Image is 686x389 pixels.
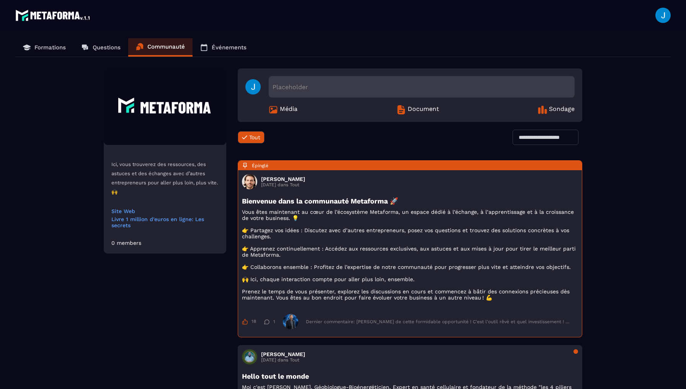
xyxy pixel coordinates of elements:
a: Formations [15,38,73,57]
span: Sondage [549,105,575,114]
a: Site Web [111,208,219,214]
p: Événements [212,44,247,51]
p: [DATE] dans Tout [261,182,305,187]
p: [DATE] dans Tout [261,357,305,363]
h3: Hello tout le monde [242,372,578,380]
a: Questions [73,38,128,57]
p: Vous êtes maintenant au cœur de l’écosystème Metaforma, un espace dédié à l’échange, à l’apprenti... [242,209,578,301]
img: logo [15,8,91,23]
div: Placeholder [269,76,575,98]
p: Questions [93,44,121,51]
p: Formations [34,44,66,51]
a: Communauté [128,38,193,57]
span: Document [408,105,439,114]
div: Dernier commentaire: [PERSON_NAME] de cette formidable opportunité ! C'est l'outil rêvé et quel i... [306,319,570,324]
a: Livre 1 million d'euros en ligne: Les secrets [111,216,219,228]
a: Événements [193,38,254,57]
img: Community background [104,68,226,145]
p: Communauté [147,43,185,50]
span: 18 [252,319,256,325]
span: Média [280,105,297,114]
h3: [PERSON_NAME] [261,351,305,357]
span: Tout [249,134,260,140]
span: 1 [273,319,275,324]
h3: [PERSON_NAME] [261,176,305,182]
div: 0 members [111,240,141,246]
p: Ici, vous trouverez des ressources, des astuces et des échanges avec d’autres entrepreneurs pour ... [111,160,219,197]
h3: Bienvenue dans la communauté Metaforma 🚀 [242,197,578,205]
span: Épinglé [252,163,268,168]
